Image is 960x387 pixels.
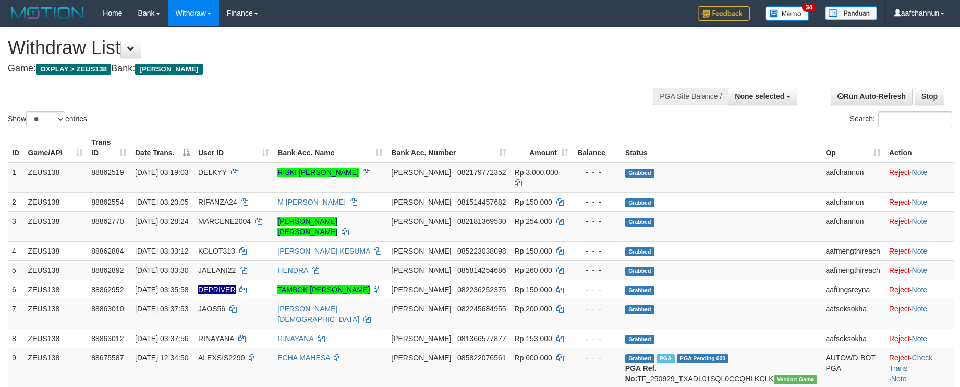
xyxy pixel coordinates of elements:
input: Search: [878,111,952,127]
th: Bank Acc. Number: activate to sort column ascending [387,133,510,163]
span: [PERSON_NAME] [391,198,451,206]
span: MARCENE2004 [198,217,251,226]
div: - - - [577,216,617,227]
td: 4 [8,241,23,260]
span: 88862519 [91,168,124,177]
td: ZEUS138 [23,280,87,299]
img: MOTION_logo.png [8,5,87,21]
span: 88862770 [91,217,124,226]
label: Search: [850,111,952,127]
span: Rp 600.000 [515,354,552,362]
div: - - - [577,197,617,207]
td: 7 [8,299,23,329]
span: Marked by aafpengsreynich [657,354,675,363]
span: 88862892 [91,266,124,274]
a: [PERSON_NAME][DEMOGRAPHIC_DATA] [277,305,359,323]
span: [DATE] 12:34:50 [135,354,188,362]
span: Vendor URL: https://trx31.1velocity.biz [774,375,818,384]
a: M [PERSON_NAME] [277,198,346,206]
td: ZEUS138 [23,192,87,211]
a: RISKI [PERSON_NAME] [277,168,359,177]
img: panduan.png [825,6,877,20]
span: Grabbed [625,247,654,256]
a: Note [912,305,928,313]
span: [DATE] 03:35:58 [135,285,188,294]
span: Rp 150.000 [515,198,552,206]
th: Game/API: activate to sort column ascending [23,133,87,163]
span: Copy 081366577877 to clipboard [457,334,506,343]
span: 88862554 [91,198,124,206]
span: [PERSON_NAME] [391,266,451,274]
a: Reject [889,285,910,294]
span: Grabbed [625,169,654,178]
span: [PERSON_NAME] [391,168,451,177]
span: RINAYANA [198,334,234,343]
label: Show entries [8,111,87,127]
a: [PERSON_NAME] [PERSON_NAME] [277,217,337,236]
span: None selected [735,92,784,101]
td: aafmengthireach [821,241,885,260]
a: Note [912,285,928,294]
a: Stop [915,88,944,105]
span: Rp 260.000 [515,266,552,274]
span: Rp 150.000 [515,247,552,255]
span: [PERSON_NAME] [135,64,202,75]
span: 88863010 [91,305,124,313]
td: · [885,280,954,299]
th: Trans ID: activate to sort column ascending [87,133,131,163]
a: Reject [889,334,910,343]
td: aafchannun [821,211,885,241]
span: [PERSON_NAME] [391,217,451,226]
span: [PERSON_NAME] [391,305,451,313]
td: ZEUS138 [23,260,87,280]
td: 1 [8,163,23,193]
a: Note [912,266,928,274]
span: Grabbed [625,354,654,363]
span: [DATE] 03:19:03 [135,168,188,177]
b: PGA Ref. No: [625,364,657,383]
span: Rp 254.000 [515,217,552,226]
th: Status [621,133,822,163]
h4: Game: Bank: [8,64,629,74]
th: Bank Acc. Name: activate to sort column ascending [273,133,387,163]
span: Copy 085223038098 to clipboard [457,247,506,255]
td: ZEUS138 [23,241,87,260]
td: ZEUS138 [23,299,87,329]
span: 34 [802,3,816,12]
a: Note [912,168,928,177]
span: Copy 082245684955 to clipboard [457,305,506,313]
td: 6 [8,280,23,299]
h1: Withdraw List [8,38,629,58]
span: 88862952 [91,285,124,294]
span: Copy 082181369530 to clipboard [457,217,506,226]
a: Note [891,374,907,383]
td: 3 [8,211,23,241]
div: PGA Site Balance / [653,88,728,105]
select: Showentries [26,111,65,127]
div: - - - [577,246,617,256]
span: [PERSON_NAME] [391,354,451,362]
td: aafsoksokha [821,299,885,329]
td: 5 [8,260,23,280]
img: Feedback.jpg [698,6,750,21]
span: Grabbed [625,198,654,207]
span: Copy 081514457682 to clipboard [457,198,506,206]
span: OXPLAY > ZEUS138 [36,64,111,75]
th: Balance [573,133,621,163]
a: Note [912,334,928,343]
div: - - - [577,333,617,344]
td: aafchannun [821,163,885,193]
span: Copy 082236252375 to clipboard [457,285,506,294]
a: Note [912,198,928,206]
td: · [885,299,954,329]
span: [PERSON_NAME] [391,285,451,294]
a: TAMBOK [PERSON_NAME] [277,285,370,294]
td: aafsoksokha [821,329,885,348]
a: ECHA MAHESA [277,354,330,362]
span: [DATE] 03:28:24 [135,217,188,226]
a: Reject [889,266,910,274]
div: - - - [577,167,617,178]
a: Note [912,217,928,226]
span: 88863012 [91,334,124,343]
span: [DATE] 03:33:30 [135,266,188,274]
